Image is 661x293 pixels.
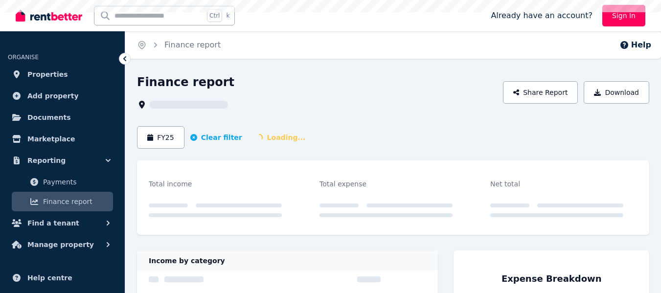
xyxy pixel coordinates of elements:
[8,129,117,149] a: Marketplace
[8,86,117,106] a: Add property
[207,9,222,22] span: Ctrl
[27,239,94,250] span: Manage property
[8,65,117,84] a: Properties
[503,81,578,104] button: Share Report
[8,235,117,254] button: Manage property
[43,176,109,188] span: Payments
[27,155,66,166] span: Reporting
[190,133,242,142] button: Clear filter
[584,81,649,104] button: Download
[164,40,221,49] a: Finance report
[16,8,82,23] img: RentBetter
[27,112,71,123] span: Documents
[27,68,68,80] span: Properties
[8,213,117,233] button: Find a tenant
[226,12,229,20] span: k
[319,178,453,190] div: Total expense
[43,196,109,207] span: Finance report
[149,178,282,190] div: Total income
[27,90,79,102] span: Add property
[12,172,113,192] a: Payments
[27,217,79,229] span: Find a tenant
[501,272,602,286] div: Expense Breakdown
[8,108,117,127] a: Documents
[27,272,72,284] span: Help centre
[491,10,593,22] span: Already have an account?
[137,74,234,90] h1: Finance report
[619,39,651,51] button: Help
[137,251,438,270] div: Income by category
[27,133,75,145] span: Marketplace
[137,126,184,149] button: FY25
[602,5,645,26] a: Sign In
[8,268,117,288] a: Help centre
[12,192,113,211] a: Finance report
[490,178,623,190] div: Net total
[8,151,117,170] button: Reporting
[125,31,232,59] nav: Breadcrumb
[248,129,314,146] span: Loading...
[8,54,39,61] span: ORGANISE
